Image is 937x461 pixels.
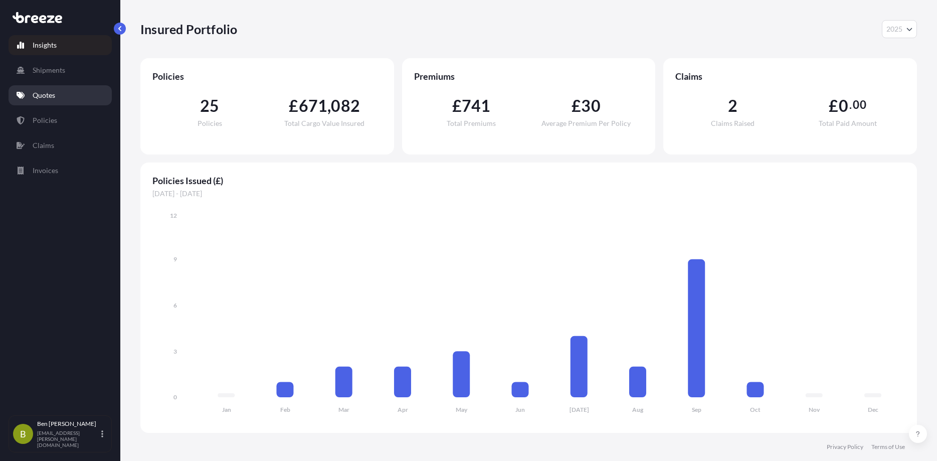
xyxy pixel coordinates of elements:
tspan: Sep [692,406,701,413]
span: 2025 [886,24,902,34]
tspan: Mar [338,406,349,413]
span: . [849,101,852,109]
span: Total Premiums [447,120,496,127]
a: Privacy Policy [827,443,863,451]
tspan: Aug [632,406,644,413]
span: Average Premium Per Policy [541,120,631,127]
span: 082 [331,98,360,114]
span: Policies [198,120,222,127]
tspan: 12 [170,212,177,219]
a: Invoices [9,161,112,181]
a: Policies [9,110,112,130]
span: Policies [152,70,382,82]
p: Ben [PERSON_NAME] [37,420,99,428]
p: Claims [33,140,54,150]
span: 671 [299,98,328,114]
span: £ [829,98,838,114]
tspan: Nov [809,406,820,413]
tspan: [DATE] [570,406,589,413]
span: B [20,429,26,439]
a: Terms of Use [871,443,905,451]
span: 30 [581,98,600,114]
a: Claims [9,135,112,156]
p: Quotes [33,90,55,100]
span: £ [452,98,462,114]
tspan: Apr [398,406,408,413]
span: Premiums [414,70,644,82]
p: Policies [33,115,57,125]
span: [DATE] - [DATE] [152,189,905,199]
span: Policies Issued (£) [152,175,905,187]
tspan: 9 [173,255,177,263]
tspan: 3 [173,348,177,355]
span: Claims [675,70,905,82]
span: Total Paid Amount [819,120,877,127]
span: 741 [462,98,491,114]
tspan: Jun [515,406,525,413]
a: Shipments [9,60,112,80]
p: Insured Portfolio [140,21,237,37]
span: , [327,98,331,114]
span: £ [289,98,298,114]
tspan: May [456,406,468,413]
span: 2 [728,98,737,114]
span: 25 [200,98,219,114]
p: Invoices [33,166,58,176]
span: 0 [839,98,848,114]
a: Quotes [9,85,112,105]
span: 00 [853,101,866,109]
tspan: Jan [222,406,231,413]
tspan: Dec [868,406,878,413]
tspan: 0 [173,393,177,401]
button: Year Selector [882,20,917,38]
span: £ [572,98,581,114]
span: Claims Raised [711,120,755,127]
a: Insights [9,35,112,55]
p: [EMAIL_ADDRESS][PERSON_NAME][DOMAIN_NAME] [37,430,99,448]
p: Shipments [33,65,65,75]
tspan: Feb [280,406,290,413]
tspan: Oct [750,406,761,413]
tspan: 6 [173,301,177,309]
p: Insights [33,40,57,50]
span: Total Cargo Value Insured [284,120,364,127]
